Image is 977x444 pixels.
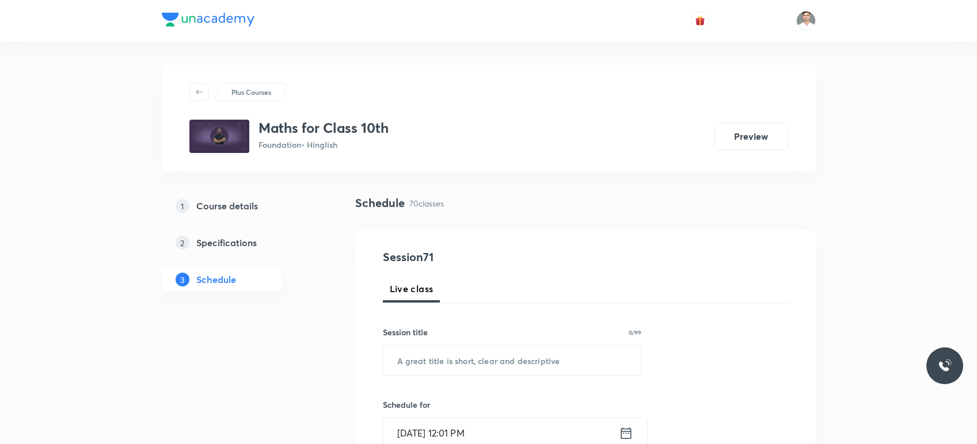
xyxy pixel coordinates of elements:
p: 1 [176,199,189,213]
h4: Session 71 [383,248,593,266]
img: Company Logo [162,13,254,26]
span: Live class [390,282,434,296]
img: ttu [938,359,952,373]
a: 1Course details [162,194,318,217]
p: 2 [176,236,189,250]
p: Foundation • Hinglish [258,139,389,151]
a: Company Logo [162,13,254,29]
h3: Maths for Class 10th [258,120,389,136]
h5: Schedule [196,273,236,286]
button: Preview [714,123,788,150]
h6: Schedule for [383,399,642,411]
img: avatar [695,16,705,26]
p: 3 [176,273,189,286]
p: Plus Courses [231,87,271,97]
input: A great title is short, clear and descriptive [383,346,641,375]
img: 197882d0fb434230ab6a28e32d629b86.jpg [189,120,249,153]
h5: Course details [196,199,258,213]
h6: Session title [383,326,428,338]
a: 2Specifications [162,231,318,254]
button: avatar [691,12,709,30]
p: 70 classes [409,197,444,209]
h4: Schedule [355,194,405,212]
h5: Specifications [196,236,257,250]
p: 0/99 [629,330,641,335]
img: Mant Lal [796,11,816,30]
